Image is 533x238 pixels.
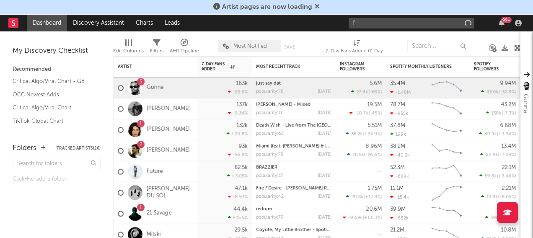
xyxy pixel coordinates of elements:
[256,123,364,128] a: Death Wish - Live from The [GEOGRAPHIC_DATA]
[256,173,283,178] div: popularity: 37
[485,215,516,220] div: ( )
[318,173,331,178] div: [DATE]
[236,81,248,86] div: 163k
[27,15,67,31] a: Dashboard
[256,111,282,115] div: popularity: 11
[256,207,331,212] div: redrum
[390,194,409,200] div: -15.4k
[365,195,380,199] span: +17.9 %
[113,36,144,60] div: Edit Columns
[390,228,404,233] div: 21.2M
[326,46,388,56] div: 7-Day Fans Added (7-Day Fans Added)
[486,90,499,95] span: 43.6k
[13,46,101,56] div: My Discovery Checklist
[318,111,331,115] div: [DATE]
[370,90,380,95] span: -65 %
[227,173,248,178] div: +3.05 %
[228,215,248,220] div: +15.5 %
[500,81,516,86] div: 9.94M
[318,153,331,157] div: [DATE]
[501,144,516,149] div: 13.4M
[499,20,505,26] button: 99+
[428,78,466,98] svg: Chart title
[284,45,295,49] button: Save
[481,194,516,199] div: ( )
[238,144,248,149] div: 93k
[228,152,248,158] div: -56.8 %
[367,186,382,191] div: 1.75M
[348,216,363,220] span: -9.69k
[228,110,248,116] div: -9.34 %
[57,146,101,150] button: Tracked Artists(26)
[370,81,382,86] div: 5.6M
[346,194,382,199] div: ( )
[13,103,92,112] a: Critical Algo/Viral Chart
[228,194,248,199] div: -8.93 %
[130,15,159,31] a: Charts
[256,228,348,233] a: Coyote, My Little Brother - Spotify Singles
[256,102,310,107] a: [PERSON_NAME] - Mixed
[364,132,380,137] span: +34.9 %
[352,195,364,199] span: 20.8k
[13,116,92,126] a: TikTok Global Chart
[390,186,404,191] div: 11.1M
[498,132,515,137] span: +3.94 %
[147,231,161,238] a: Mitski
[390,173,409,179] div: -699k
[390,153,410,158] div: -40.2k
[67,15,130,31] a: Discovery Assistant
[233,44,267,49] span: Most Notified
[256,144,331,149] div: Miami (feat. Lil Wayne & Rick Ross)
[390,215,409,221] div: -682k
[428,98,466,119] svg: Chart title
[501,102,516,107] div: 43.2M
[256,90,284,94] div: popularity: 76
[367,102,382,107] div: 19.5M
[256,132,284,136] div: popularity: 63
[501,228,516,233] div: 10.8M
[147,186,193,200] a: [PERSON_NAME] DU SOL
[474,62,503,72] div: Spotify Followers
[349,110,382,116] div: ( )
[256,153,284,157] div: popularity: 78
[233,207,248,212] div: 44.4k
[170,36,199,60] div: A&R Pipeline
[346,131,382,137] div: ( )
[486,110,516,116] div: ( )
[352,153,364,158] span: 20.5k
[390,90,411,95] div: -1.48M
[486,195,498,199] span: 10.4k
[228,89,248,95] div: -20.6 %
[365,153,380,158] span: -26.6 %
[502,165,516,170] div: 22.1M
[486,153,498,158] span: 60.9k
[318,194,331,199] div: [DATE]
[256,215,284,220] div: popularity: 79
[500,90,515,95] span: -32.8 %
[499,195,515,199] span: -8.65 %
[256,165,277,170] a: BRAZZIER
[315,4,320,10] span: Dismiss
[428,203,466,224] svg: Chart title
[491,216,499,220] span: 39k
[13,143,36,153] div: Folders
[256,64,319,69] div: Most Recent Track
[485,174,497,178] span: 59.8k
[390,165,405,170] div: 52.3M
[499,153,515,158] span: -7.09 %
[390,64,453,69] div: Spotify Monthly Listeners
[498,174,515,178] span: +3.46 %
[147,168,163,175] a: Future
[170,46,199,56] div: A&R Pipeline
[236,123,248,128] div: 132k
[479,131,516,137] div: ( )
[159,15,186,31] a: Leads
[222,4,312,10] span: Artist pages are now loading
[13,158,101,170] input: Search for folders...
[256,123,331,128] div: Death Wish - Live from The O2 Arena
[481,89,516,95] div: ( )
[13,90,92,99] a: OCC Newest Adds
[343,215,382,220] div: ( )
[227,131,248,137] div: +20.8 %
[351,89,382,95] div: ( )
